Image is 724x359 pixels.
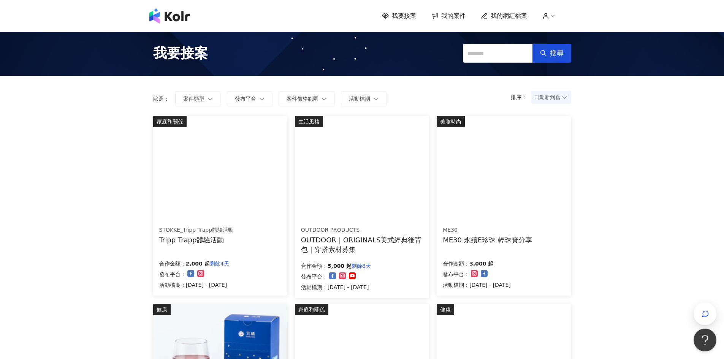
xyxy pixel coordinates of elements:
[301,272,328,281] p: 發布平台：
[392,12,416,20] span: 我要接案
[295,116,323,127] div: 生活風格
[532,44,571,63] button: 搜尋
[431,12,466,20] a: 我的案件
[279,91,335,106] button: 案件價格範圍
[159,270,186,279] p: 發布平台：
[511,94,531,100] p: 排序：
[382,12,416,20] a: 我要接案
[437,304,454,315] div: 健康
[295,116,429,217] img: 【OUTDOOR】ORIGINALS美式經典後背包M
[443,235,532,245] div: ME30 永續E珍珠 輕珠寶分享
[175,91,221,106] button: 案件類型
[159,259,186,268] p: 合作金額：
[481,12,527,20] a: 我的網紅檔案
[437,116,570,217] img: ME30 永續E珍珠 系列輕珠寶
[443,280,511,289] p: 活動檔期：[DATE] - [DATE]
[441,12,466,20] span: 我的案件
[694,329,716,351] iframe: Help Scout Beacon - Open
[295,304,328,315] div: 家庭和關係
[301,283,371,292] p: 活動檔期：[DATE] - [DATE]
[227,91,272,106] button: 發布平台
[534,92,569,103] span: 日期新到舊
[153,44,208,63] span: 我要接案
[540,50,547,57] span: search
[153,304,171,315] div: 健康
[159,235,234,245] div: Tripp Trapp體驗活動
[153,116,287,217] img: 坐上tripp trapp、體驗專注繪畫創作
[159,280,229,289] p: 活動檔期：[DATE] - [DATE]
[341,91,387,106] button: 活動檔期
[183,96,204,102] span: 案件類型
[301,235,423,254] div: OUTDOOR｜ORIGINALS美式經典後背包｜穿搭素材募集
[153,96,169,102] p: 篩選：
[443,259,469,268] p: 合作金額：
[153,116,187,127] div: 家庭和關係
[443,226,532,234] div: ME30
[349,96,370,102] span: 活動檔期
[469,259,493,268] p: 3,000 起
[437,116,465,127] div: 美妝時尚
[301,226,423,234] div: OUTDOOR PRODUCTS
[235,96,256,102] span: 發布平台
[352,261,371,270] p: 剩餘8天
[287,96,318,102] span: 案件價格範圍
[159,226,234,234] div: STOKKE_Tripp Trapp體驗活動
[301,261,328,270] p: 合作金額：
[443,270,469,279] p: 發布平台：
[491,12,527,20] span: 我的網紅檔案
[149,8,190,24] img: logo
[328,261,352,270] p: 5,000 起
[210,259,229,268] p: 剩餘4天
[186,259,210,268] p: 2,000 起
[550,49,564,57] span: 搜尋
